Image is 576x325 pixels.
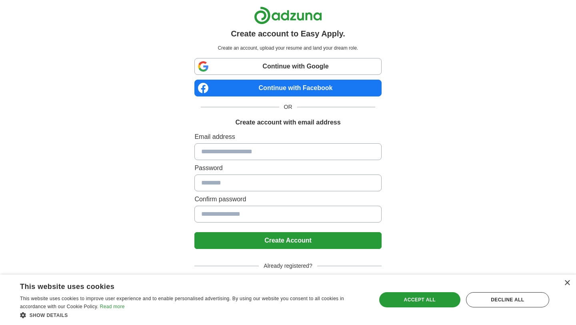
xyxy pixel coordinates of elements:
label: Confirm password [194,195,381,204]
img: Adzuna logo [254,6,322,24]
button: Create Account [194,232,381,249]
a: Read more, opens a new window [100,304,125,309]
h1: Create account to Easy Apply. [231,28,345,40]
div: This website uses cookies [20,279,346,291]
p: Create an account, upload your resume and land your dream role. [196,44,380,52]
label: Password [194,163,381,173]
span: Already registered? [259,262,317,270]
label: Email address [194,132,381,142]
div: Close [564,280,570,286]
h1: Create account with email address [235,118,340,127]
div: Show details [20,311,366,319]
span: Show details [30,313,68,318]
span: OR [279,103,297,111]
a: Continue with Facebook [194,80,381,96]
div: Accept all [379,292,460,307]
div: Decline all [466,292,549,307]
span: This website uses cookies to improve user experience and to enable personalised advertising. By u... [20,296,344,309]
a: Continue with Google [194,58,381,75]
